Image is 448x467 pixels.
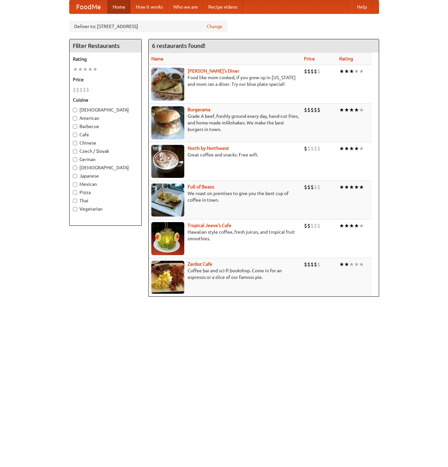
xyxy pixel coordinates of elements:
[188,107,210,112] a: Burgerama
[93,66,98,73] li: ★
[73,108,77,112] input: [DEMOGRAPHIC_DATA]
[311,261,314,268] li: $
[73,116,77,120] input: American
[344,68,349,75] li: ★
[349,261,354,268] li: ★
[354,68,359,75] li: ★
[311,68,314,75] li: $
[73,140,138,146] label: Chinese
[344,261,349,268] li: ★
[339,222,344,229] li: ★
[73,141,77,145] input: Chinese
[73,182,77,186] input: Mexican
[314,261,317,268] li: $
[73,157,77,162] input: German
[354,261,359,268] li: ★
[73,124,77,129] input: Barbecue
[188,146,229,151] a: North by Northwest
[73,156,138,163] label: German
[73,133,77,137] input: Cafe
[152,43,205,49] ng-pluralize: 6 restaurants found!
[349,68,354,75] li: ★
[83,66,88,73] li: ★
[131,0,168,14] a: How it works
[349,145,354,152] li: ★
[354,183,359,191] li: ★
[307,261,311,268] li: $
[304,222,307,229] li: $
[73,97,138,103] h5: Cuisine
[76,86,79,93] li: $
[73,181,138,187] label: Mexican
[317,106,320,114] li: $
[304,68,307,75] li: $
[314,145,317,152] li: $
[307,145,311,152] li: $
[168,0,203,14] a: Who we are
[349,222,354,229] li: ★
[73,174,77,178] input: Japanese
[339,106,344,114] li: ★
[359,261,364,268] li: ★
[307,106,311,114] li: $
[188,184,214,189] b: Full of Beans
[307,68,311,75] li: $
[151,222,184,255] img: jeeves.jpg
[354,222,359,229] li: ★
[307,183,311,191] li: $
[151,74,299,87] p: Food like mom cooked, if you grew up in [US_STATE] and mom ran a diner. Try our blue plate special!
[151,56,164,61] a: Name
[151,113,299,133] p: Grade A beef, freshly ground every day, hand-cut fries, and home-made milkshakes. We make the bes...
[151,151,299,158] p: Great coffee and snacks. Free wifi.
[304,183,307,191] li: $
[317,222,320,229] li: $
[354,106,359,114] li: ★
[339,145,344,152] li: ★
[188,223,231,228] a: Tropical Jeeve's Cafe
[73,115,138,121] label: American
[317,183,320,191] li: $
[73,173,138,179] label: Japanese
[311,106,314,114] li: $
[73,164,138,171] label: [DEMOGRAPHIC_DATA]
[70,0,107,14] a: FoodMe
[151,267,299,281] p: Coffee bar and sci-fi bookshop. Come in for an espresso or a slice of our famous pie.
[359,222,364,229] li: ★
[73,206,138,212] label: Vegetarian
[317,145,320,152] li: $
[314,222,317,229] li: $
[339,261,344,268] li: ★
[314,106,317,114] li: $
[352,0,372,14] a: Help
[86,86,89,93] li: $
[349,183,354,191] li: ★
[317,261,320,268] li: $
[344,145,349,152] li: ★
[307,222,311,229] li: $
[344,183,349,191] li: ★
[73,197,138,204] label: Thai
[151,183,184,217] img: beans.jpg
[317,68,320,75] li: $
[349,106,354,114] li: ★
[359,183,364,191] li: ★
[344,106,349,114] li: ★
[304,145,307,152] li: $
[107,0,131,14] a: Home
[311,222,314,229] li: $
[151,261,184,294] img: zardoz.jpg
[73,207,77,211] input: Vegetarian
[73,86,76,93] li: $
[304,106,307,114] li: $
[359,68,364,75] li: ★
[73,76,138,83] h5: Price
[78,66,83,73] li: ★
[79,86,83,93] li: $
[188,261,212,267] a: Zardoz Cafe
[73,56,138,62] h5: Rating
[304,261,307,268] li: $
[207,23,223,30] a: Change
[311,145,314,152] li: $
